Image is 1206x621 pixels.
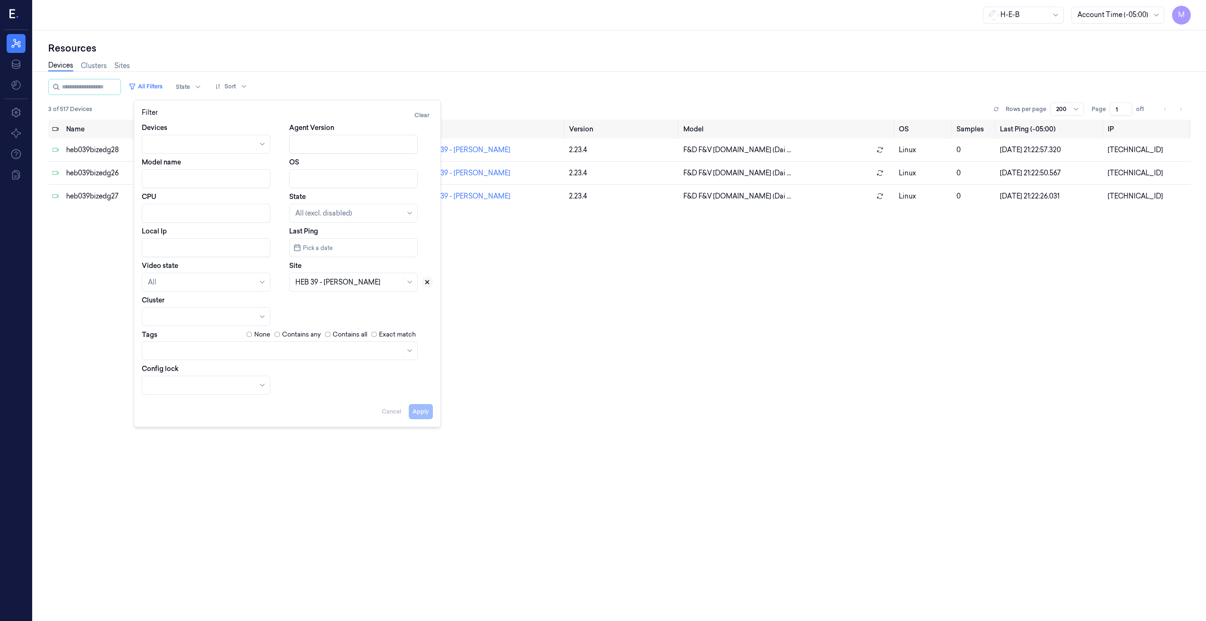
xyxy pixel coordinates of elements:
th: Model [680,120,895,138]
div: 2.23.4 [569,168,676,178]
label: Video state [142,261,178,270]
div: heb039bizedg28 [66,145,202,155]
a: HEB 39 - [PERSON_NAME] [425,169,510,177]
th: OS [895,120,953,138]
div: [DATE] 21:22:26.031 [1000,191,1100,201]
span: of 1 [1136,105,1151,113]
label: CPU [142,192,156,201]
label: Contains all [333,330,367,339]
th: Samples [953,120,996,138]
div: Filter [142,108,433,123]
div: 0 [956,168,992,178]
label: Local Ip [142,226,167,236]
div: heb039bizedg26 [66,168,202,178]
a: HEB 39 - [PERSON_NAME] [425,146,510,154]
th: Version [565,120,680,138]
label: Site [289,261,301,270]
label: Last Ping [289,226,318,236]
div: [TECHNICAL_ID] [1108,191,1187,201]
label: Config lock [142,364,179,373]
button: M [1172,6,1191,25]
div: [TECHNICAL_ID] [1108,145,1187,155]
label: Cluster [142,295,164,305]
div: [DATE] 21:22:50.567 [1000,168,1100,178]
button: All Filters [125,79,166,94]
span: Pick a date [301,243,333,252]
th: Site [422,120,565,138]
button: Clear [411,108,433,123]
a: Sites [114,61,130,71]
a: Devices [48,60,73,71]
label: Devices [142,123,167,132]
label: Tags [142,331,157,338]
span: Page [1092,105,1106,113]
span: F&D F&V [DOMAIN_NAME] (Dai ... [683,191,791,201]
div: 0 [956,145,992,155]
div: [TECHNICAL_ID] [1108,168,1187,178]
p: linux [899,191,949,201]
a: Clusters [81,61,107,71]
div: [DATE] 21:22:57.320 [1000,145,1100,155]
p: linux [899,145,949,155]
p: Rows per page [1006,105,1046,113]
div: heb039bizedg27 [66,191,202,201]
label: Exact match [379,330,416,339]
button: Pick a date [289,238,418,257]
label: None [254,330,270,339]
a: HEB 39 - [PERSON_NAME] [425,192,510,200]
th: IP [1104,120,1191,138]
span: F&D F&V [DOMAIN_NAME] (Dai ... [683,145,791,155]
th: Last Ping (-05:00) [996,120,1104,138]
label: Contains any [282,330,321,339]
p: linux [899,168,949,178]
label: State [289,192,306,201]
div: 2.23.4 [569,145,676,155]
div: Resources [48,42,1191,55]
th: Name [62,120,206,138]
label: Agent Version [289,123,334,132]
span: F&D F&V [DOMAIN_NAME] (Dai ... [683,168,791,178]
div: 2.23.4 [569,191,676,201]
label: OS [289,157,299,167]
span: 3 of 517 Devices [48,105,92,113]
nav: pagination [1159,103,1187,116]
div: 0 [956,191,992,201]
label: Model name [142,157,181,167]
